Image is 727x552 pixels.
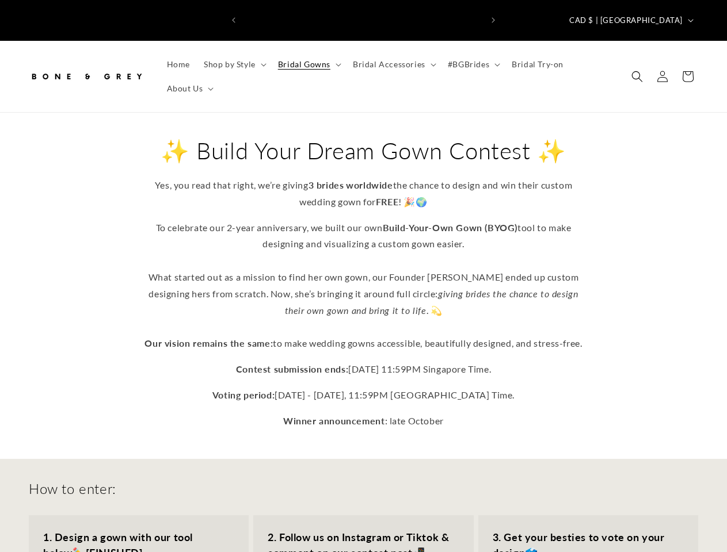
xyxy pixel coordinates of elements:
[383,222,518,233] strong: Build-Your-Own Gown (BYOG)
[139,387,588,404] p: [DATE] - [DATE], 11:59PM [GEOGRAPHIC_DATA] Time.
[139,177,588,210] p: Yes, you read that right, we’re giving the chance to design and win their custom wedding gown for...
[271,52,346,76] summary: Bridal Gowns
[167,83,203,94] span: About Us
[204,59,256,70] span: Shop by Style
[160,76,219,101] summary: About Us
[441,52,505,76] summary: #BGBrides
[353,59,425,70] span: Bridal Accessories
[481,9,506,31] button: Next announcement
[139,136,588,166] h2: ✨ Build Your Dream Gown Contest ✨
[562,9,698,31] button: CAD $ | [GEOGRAPHIC_DATA]
[139,413,588,430] p: : late October
[221,9,246,31] button: Previous announcement
[625,64,650,89] summary: Search
[283,415,385,426] strong: Winner announcement
[512,59,564,70] span: Bridal Try-on
[448,59,489,70] span: #BGBrides
[144,338,273,348] strong: Our vision remains the same:
[212,389,275,400] strong: Voting period:
[197,52,271,76] summary: Shop by Style
[29,64,144,89] img: Bone and Grey Bridal
[285,288,578,316] em: giving brides the chance to design their own gown and bring it to life
[29,480,116,497] h2: How to enter:
[139,220,588,352] p: To celebrate our 2-year anniversary, we built our own tool to make designing and visualizing a cu...
[346,179,393,190] strong: worldwide
[25,59,149,93] a: Bone and Grey Bridal
[278,59,330,70] span: Bridal Gowns
[160,52,197,76] a: Home
[139,361,588,378] p: [DATE] 11:59PM Singapore Time.
[236,363,348,374] strong: Contest submission ends:
[309,179,344,190] strong: 3 brides
[569,15,683,26] span: CAD $ | [GEOGRAPHIC_DATA]
[346,52,441,76] summary: Bridal Accessories
[376,196,398,207] strong: FREE
[167,59,190,70] span: Home
[505,52,570,76] a: Bridal Try-on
